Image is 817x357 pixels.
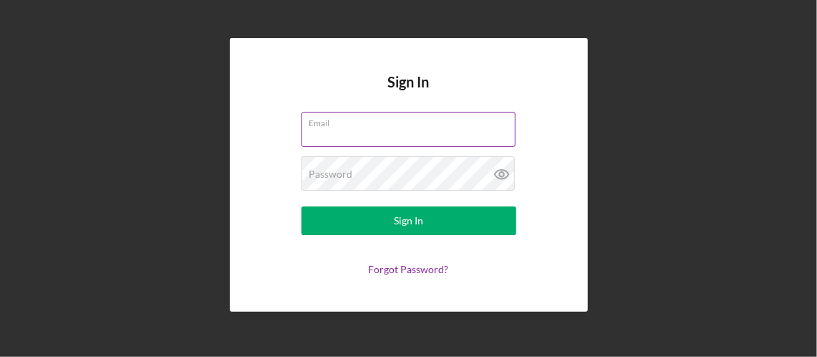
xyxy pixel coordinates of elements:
[301,206,516,235] button: Sign In
[309,113,516,128] label: Email
[394,206,423,235] div: Sign In
[388,74,430,112] h4: Sign In
[369,263,449,275] a: Forgot Password?
[309,168,353,180] label: Password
